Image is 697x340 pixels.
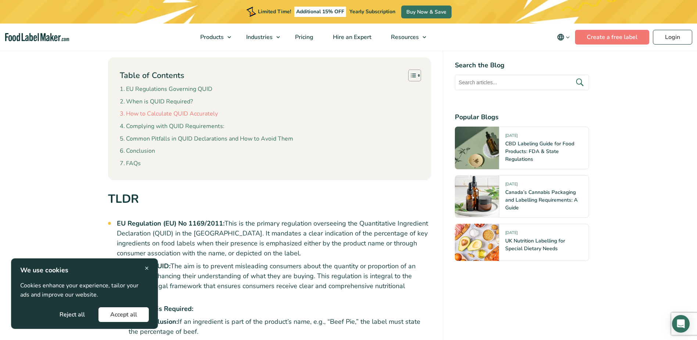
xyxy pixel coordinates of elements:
a: Buy Now & Save [401,6,452,18]
span: Additional 15% OFF [294,7,346,17]
span: Products [198,33,224,41]
button: Reject all [48,307,97,322]
span: Hire an Expert [331,33,372,41]
p: Table of Contents [120,70,184,81]
li: If an ingredient is part of the product’s name, e.g., “Beef Pie,” the label must state the percen... [129,317,431,337]
span: × [145,263,149,273]
a: Login [653,30,692,45]
p: Cookies enhance your experience, tailor your ads and improve our website. [20,281,149,300]
a: Create a free label [575,30,649,45]
a: Pricing [285,24,321,51]
li: The aim is to prevent misleading consumers about the quantity or proportion of an ingredient, enh... [117,261,431,301]
a: When is QUID Required? [120,97,193,107]
a: How to Calculate QUID Accurately [120,109,218,119]
a: Hire an Expert [323,24,380,51]
span: Resources [389,33,420,41]
a: Complying with QUID Requirements: [120,122,224,131]
a: Common Pitfalls in QUID Declarations and How to Avoid Them [120,134,293,144]
span: Yearly Subscription [349,8,395,15]
span: Industries [244,33,273,41]
a: Products [191,24,235,51]
strong: EU Regulation (EU) No 1169/2011: [117,219,224,228]
span: Pricing [293,33,314,41]
a: Industries [237,24,284,51]
h4: Popular Blogs [455,112,589,122]
strong: TLDR [108,191,139,207]
a: CBD Labeling Guide for Food Products: FDA & State Regulations [505,140,574,163]
a: UK Nutrition Labelling for Special Dietary Needs [505,237,565,252]
div: Open Intercom Messenger [672,315,690,333]
a: Canada’s Cannabis Packaging and Labelling Requirements: A Guide [505,189,578,211]
span: [DATE] [505,181,518,190]
a: EU Regulations Governing QUID [120,85,212,94]
span: Limited Time! [258,8,291,15]
a: Toggle Table of Content [403,69,419,82]
strong: We use cookies [20,266,68,275]
h4: Search the Blog [455,60,589,70]
a: Conclusion [120,146,155,156]
span: [DATE] [505,133,518,141]
a: Resources [381,24,430,51]
button: Accept all [98,307,149,322]
li: This is the primary regulation overseeing the Quantitative Ingredient Declaration (QUID) in the [... [117,219,431,258]
input: Search articles... [455,75,589,90]
a: FAQs [120,159,141,169]
span: [DATE] [505,230,518,238]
